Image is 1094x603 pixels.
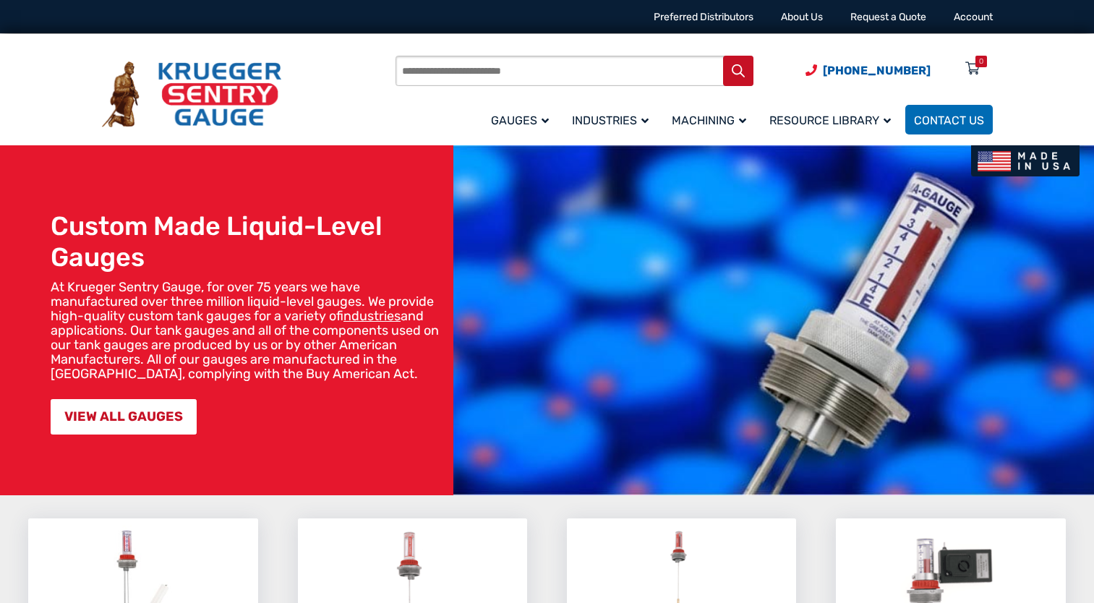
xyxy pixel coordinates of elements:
[654,11,753,23] a: Preferred Distributors
[971,145,1080,176] img: Made In USA
[979,56,983,67] div: 0
[51,210,446,273] h1: Custom Made Liquid-Level Gauges
[850,11,926,23] a: Request a Quote
[672,114,746,127] span: Machining
[563,103,663,137] a: Industries
[761,103,905,137] a: Resource Library
[823,64,931,77] span: [PHONE_NUMBER]
[781,11,823,23] a: About Us
[572,114,649,127] span: Industries
[102,61,281,128] img: Krueger Sentry Gauge
[805,61,931,80] a: Phone Number (920) 434-8860
[769,114,891,127] span: Resource Library
[482,103,563,137] a: Gauges
[343,308,401,324] a: industries
[491,114,549,127] span: Gauges
[51,399,197,435] a: VIEW ALL GAUGES
[51,280,446,381] p: At Krueger Sentry Gauge, for over 75 years we have manufactured over three million liquid-level g...
[954,11,993,23] a: Account
[453,145,1094,495] img: bg_hero_bannerksentry
[914,114,984,127] span: Contact Us
[663,103,761,137] a: Machining
[905,105,993,134] a: Contact Us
